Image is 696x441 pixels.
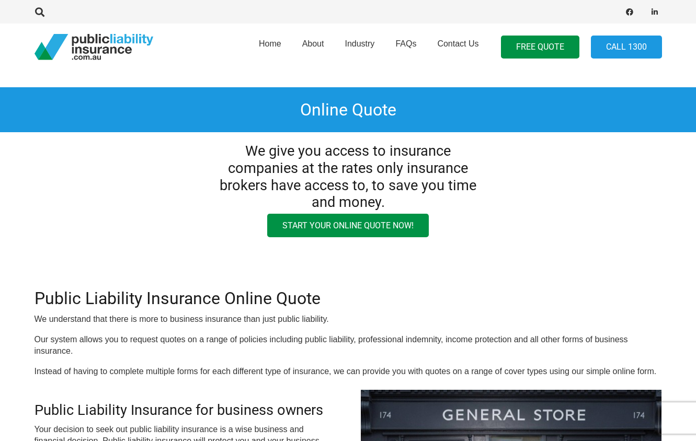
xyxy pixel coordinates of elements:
[248,20,292,74] a: Home
[35,34,153,60] a: pli_logotransparent
[345,39,374,48] span: Industry
[292,20,335,74] a: About
[267,214,429,237] a: Start your online quote now!
[302,39,324,48] span: About
[209,143,487,211] h3: We give you access to insurance companies at the rates only insurance brokers have access to, to ...
[259,39,281,48] span: Home
[334,20,385,74] a: Industry
[385,20,427,74] a: FAQs
[427,20,489,74] a: Contact Us
[35,288,662,308] h2: Public Liability Insurance Online Quote
[647,5,662,19] a: LinkedIn
[395,39,416,48] span: FAQs
[35,334,662,357] p: Our system allows you to request quotes on a range of policies including public liability, profes...
[622,5,637,19] a: Facebook
[35,402,336,419] h3: Public Liability Insurance for business owners
[437,39,478,48] span: Contact Us
[35,366,662,377] p: Instead of having to complete multiple forms for each different type of insurance, we can provide...
[30,7,51,17] a: Search
[35,314,662,325] p: We understand that there is more to business insurance than just public liability.
[591,36,662,59] a: Call 1300
[501,36,579,59] a: FREE QUOTE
